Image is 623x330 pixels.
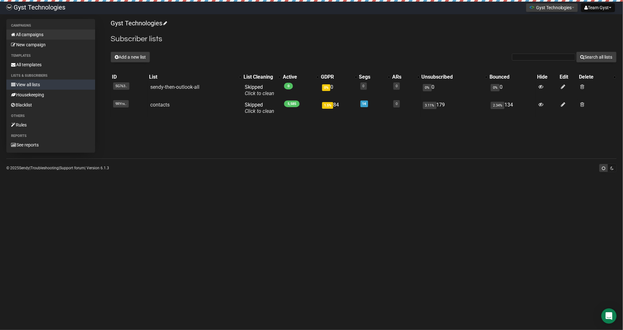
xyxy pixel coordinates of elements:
[396,84,398,88] a: 0
[423,84,432,91] span: 0%
[6,29,95,40] a: All campaigns
[322,102,333,109] span: 1.5%
[559,73,578,81] th: Edit: No sort applied, sorting is disabled
[490,74,535,80] div: Bounced
[537,74,557,80] div: Hide
[536,73,559,81] th: Hide: No sort applied, sorting is disabled
[111,73,148,81] th: ID: No sort applied, sorting is disabled
[488,73,536,81] th: Bounced: No sort applied, sorting is disabled
[245,84,274,96] span: Skipped
[150,102,170,108] a: contacts
[284,83,293,89] span: 0
[321,74,351,80] div: GDPR
[488,81,536,99] td: 0
[6,90,95,100] a: Housekeeping
[6,140,95,150] a: See reports
[245,108,274,114] a: Click to clean
[320,73,358,81] th: GDPR: No sort applied, activate to apply an ascending sort
[601,308,617,324] div: Open Intercom Messenger
[396,102,398,106] a: 0
[420,73,489,81] th: Unsubscribed: No sort applied, activate to apply an ascending sort
[320,99,358,117] td: 84
[363,84,365,88] a: 0
[149,74,236,80] div: List
[488,99,536,117] td: 134
[491,102,504,109] span: 2.34%
[6,72,95,80] li: Lists & subscribers
[282,73,320,81] th: Active: No sort applied, activate to apply an ascending sort
[113,82,129,90] span: 5G763..
[111,52,150,62] button: Add a new list
[359,74,385,80] div: Segs
[578,73,617,81] th: Delete: No sort applied, activate to apply an ascending sort
[243,74,275,80] div: List Cleaning
[148,73,242,81] th: List: No sort applied, activate to apply an ascending sort
[322,84,330,91] span: 0%
[6,40,95,50] a: New campaign
[579,74,610,80] div: Delete
[422,74,482,80] div: Unsubscribed
[30,166,59,170] a: Troubleshooting
[6,100,95,110] a: Blacklist
[392,74,414,80] div: ARs
[6,112,95,120] li: Others
[113,100,129,107] span: 9RYrx..
[420,81,489,99] td: 0
[6,165,109,171] p: © 2025 | | | Version 6.1.3
[391,73,420,81] th: ARs: No sort applied, activate to apply an ascending sort
[6,120,95,130] a: Rules
[560,74,577,80] div: Edit
[423,102,437,109] span: 3.11%
[491,84,500,91] span: 0%
[245,90,274,96] a: Click to clean
[6,52,95,60] li: Templates
[19,166,29,170] a: Sendy
[150,84,199,90] a: sendy-then-outlook-all
[242,73,282,81] th: List Cleaning: No sort applied, activate to apply an ascending sort
[111,19,166,27] a: Gyst Technologies
[420,99,489,117] td: 179
[6,60,95,70] a: All templates
[581,3,615,12] button: Team Gyst
[6,22,95,29] li: Campaigns
[6,4,12,10] img: 4bbcbfc452d929a90651847d6746e700
[576,52,617,62] button: Search all lists
[283,74,313,80] div: Active
[320,81,358,99] td: 0
[529,5,535,10] img: 1.png
[6,132,95,140] li: Reports
[245,102,274,114] span: Skipped
[60,166,85,170] a: Support forum
[112,74,146,80] div: ID
[284,100,300,107] span: 5,585
[111,33,617,45] h2: Subscriber lists
[358,73,391,81] th: Segs: No sort applied, activate to apply an ascending sort
[526,3,578,12] button: Gyst Technologies
[362,102,366,106] a: 14
[6,80,95,90] a: View all lists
